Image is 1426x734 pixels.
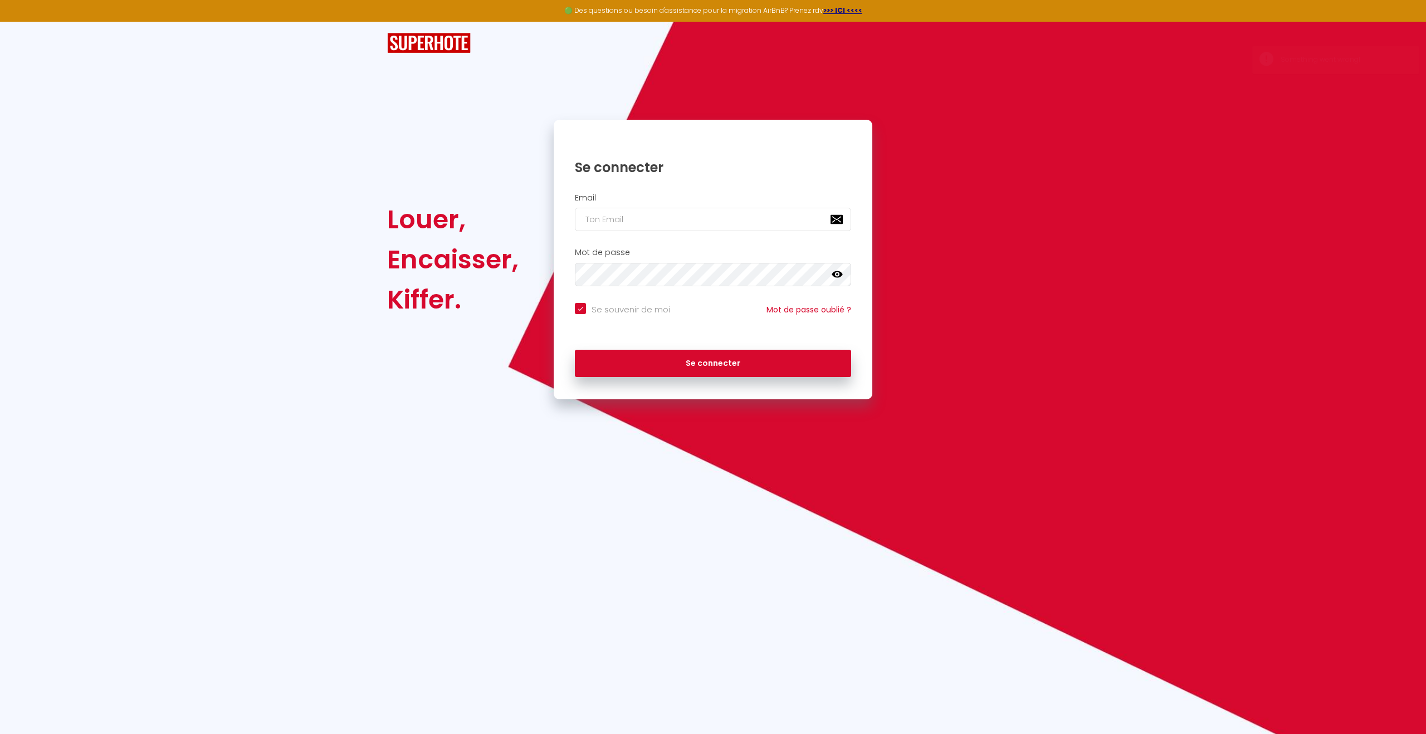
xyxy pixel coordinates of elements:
a: Mot de passe oublié ? [766,304,851,315]
h1: Se connecter [575,159,851,176]
button: Se connecter [575,350,851,378]
div: Louer, [387,199,519,239]
div: Something went wrong! [1281,55,1408,65]
input: Ton Email [575,208,851,231]
img: SuperHote logo [387,33,471,53]
h2: Mot de passe [575,248,851,257]
h2: Email [575,193,851,203]
div: Kiffer. [387,280,519,320]
a: >>> ICI <<<< [823,6,862,15]
div: Encaisser, [387,239,519,280]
